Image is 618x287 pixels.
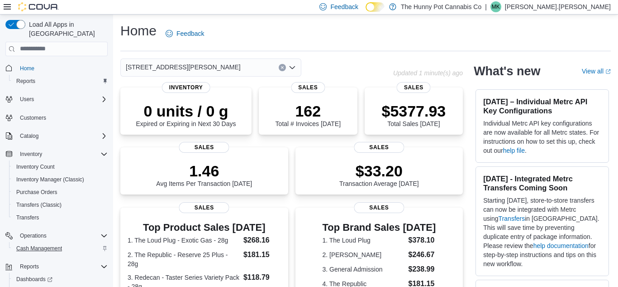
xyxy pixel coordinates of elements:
[128,222,281,233] h3: Top Product Sales [DATE]
[16,63,108,74] span: Home
[409,264,436,275] dd: $238.99
[156,162,252,187] div: Avg Items Per Transaction [DATE]
[339,162,419,180] p: $33.20
[401,1,481,12] p: The Hunny Pot Cannabis Co
[13,187,61,198] a: Purchase Orders
[9,211,111,224] button: Transfers
[243,249,281,260] dd: $181.15
[2,93,111,106] button: Users
[13,76,39,87] a: Reports
[13,212,108,223] span: Transfers
[13,187,108,198] span: Purchase Orders
[16,230,50,241] button: Operations
[136,102,236,120] p: 0 units / 0 g
[503,147,525,154] a: help file
[9,199,111,211] button: Transfers (Classic)
[492,1,500,12] span: MK
[126,62,241,73] span: [STREET_ADDRESS][PERSON_NAME]
[16,163,55,170] span: Inventory Count
[2,130,111,142] button: Catalog
[13,212,43,223] a: Transfers
[13,199,65,210] a: Transfers (Classic)
[322,236,404,245] dt: 1. The Loud Plug
[276,102,341,120] p: 162
[16,201,62,209] span: Transfers (Classic)
[289,64,296,71] button: Open list of options
[366,2,385,12] input: Dark Mode
[128,236,240,245] dt: 1. The Loud Plug - Exotic Gas - 28g
[16,214,39,221] span: Transfers
[279,64,286,71] button: Clear input
[16,94,108,105] span: Users
[409,235,436,246] dd: $378.10
[322,222,436,233] h3: Top Brand Sales [DATE]
[9,161,111,173] button: Inventory Count
[2,229,111,242] button: Operations
[483,119,601,155] p: Individual Metrc API key configurations are now available for all Metrc states. For instructions ...
[505,1,611,12] p: [PERSON_NAME].[PERSON_NAME]
[291,82,325,93] span: Sales
[322,265,404,274] dt: 3. General Admission
[2,148,111,161] button: Inventory
[499,215,525,222] a: Transfers
[20,65,34,72] span: Home
[16,176,84,183] span: Inventory Manager (Classic)
[120,22,157,40] h1: Home
[605,69,611,74] svg: External link
[533,242,589,249] a: help documentation
[397,82,431,93] span: Sales
[354,142,404,153] span: Sales
[483,196,601,268] p: Starting [DATE], store-to-store transfers can now be integrated with Metrc using in [GEOGRAPHIC_D...
[16,261,43,272] button: Reports
[16,131,108,141] span: Catalog
[9,75,111,88] button: Reports
[483,174,601,192] h3: [DATE] - Integrated Metrc Transfers Coming Soon
[20,151,42,158] span: Inventory
[20,114,46,122] span: Customers
[2,111,111,124] button: Customers
[393,69,463,77] p: Updated 1 minute(s) ago
[16,78,35,85] span: Reports
[16,149,46,160] button: Inventory
[13,274,56,285] a: Dashboards
[162,24,208,43] a: Feedback
[16,149,108,160] span: Inventory
[16,261,108,272] span: Reports
[2,62,111,75] button: Home
[474,64,540,78] h2: What's new
[136,102,236,127] div: Expired or Expiring in Next 30 Days
[16,112,50,123] a: Customers
[20,232,47,239] span: Operations
[16,112,108,123] span: Customers
[243,235,281,246] dd: $268.16
[179,142,229,153] span: Sales
[381,102,446,127] div: Total Sales [DATE]
[13,174,108,185] span: Inventory Manager (Classic)
[582,68,611,75] a: View allExternal link
[322,250,404,259] dt: 2. [PERSON_NAME]
[354,202,404,213] span: Sales
[13,76,108,87] span: Reports
[18,2,59,11] img: Cova
[13,243,108,254] span: Cash Management
[13,161,58,172] a: Inventory Count
[16,63,38,74] a: Home
[13,199,108,210] span: Transfers (Classic)
[20,132,38,140] span: Catalog
[176,29,204,38] span: Feedback
[20,263,39,270] span: Reports
[339,162,419,187] div: Transaction Average [DATE]
[16,276,52,283] span: Dashboards
[179,202,229,213] span: Sales
[490,1,501,12] div: Malcolm King.McGowan
[162,82,210,93] span: Inventory
[9,242,111,255] button: Cash Management
[9,186,111,199] button: Purchase Orders
[20,96,34,103] span: Users
[243,272,281,283] dd: $118.79
[13,243,66,254] a: Cash Management
[276,102,341,127] div: Total # Invoices [DATE]
[13,161,108,172] span: Inventory Count
[25,20,108,38] span: Load All Apps in [GEOGRAPHIC_DATA]
[409,249,436,260] dd: $246.67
